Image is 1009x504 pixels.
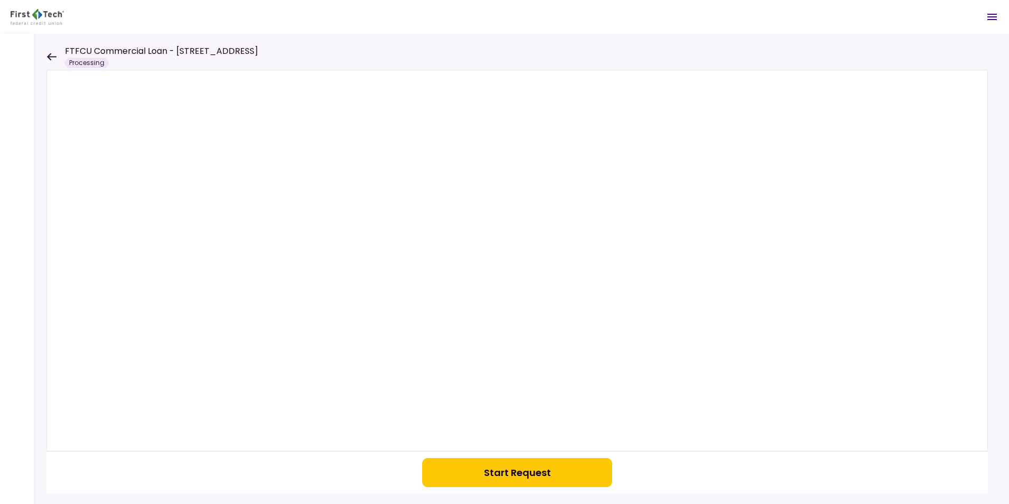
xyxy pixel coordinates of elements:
[65,45,258,58] h1: FTFCU Commercial Loan - [STREET_ADDRESS]
[979,4,1005,30] button: Open menu
[46,70,988,451] iframe: Welcome
[422,458,612,487] button: Start Request
[11,9,64,25] img: Partner icon
[65,58,109,68] div: Processing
